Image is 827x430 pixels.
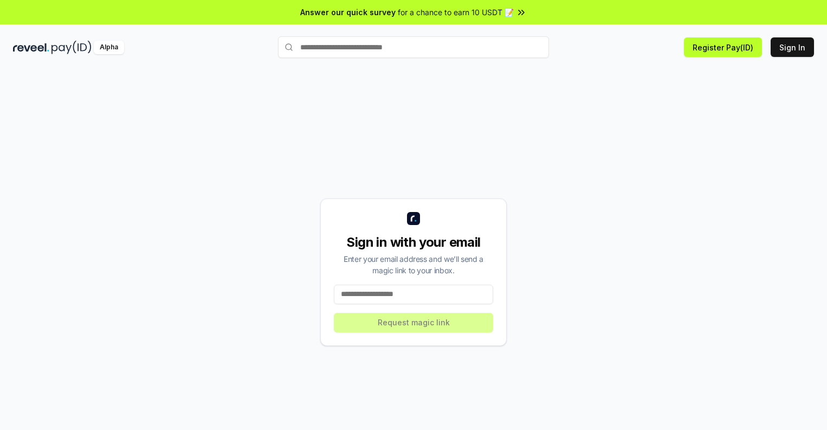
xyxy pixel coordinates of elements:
div: Alpha [94,41,124,54]
span: for a chance to earn 10 USDT 📝 [398,7,514,18]
button: Sign In [771,37,814,57]
img: logo_small [407,212,420,225]
img: reveel_dark [13,41,49,54]
img: pay_id [51,41,92,54]
span: Answer our quick survey [300,7,396,18]
div: Sign in with your email [334,234,493,251]
button: Register Pay(ID) [684,37,762,57]
div: Enter your email address and we’ll send a magic link to your inbox. [334,253,493,276]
